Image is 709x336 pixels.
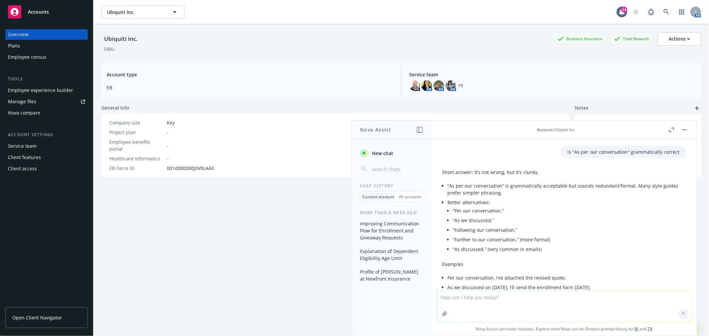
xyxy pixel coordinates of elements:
div: : Ubiquiti Inc. [537,127,575,132]
div: 14 [621,7,627,13]
div: Ubiquiti Inc. [101,35,140,43]
div: Tools [5,76,88,82]
h1: Nova Assist [360,126,391,133]
span: Account type [107,71,393,78]
div: Chat History [352,183,431,189]
a: Switch app [675,5,688,19]
a: Manage files [5,96,88,107]
div: DBA: - [104,45,116,52]
p: Examples [442,261,686,268]
button: Profile of [PERSON_NAME] at Newfront Insurance [357,266,426,284]
li: Per our conversation, I’ve attached the revised quote. [447,273,686,283]
a: Overview [5,29,88,40]
p: All accounts [399,194,421,200]
a: Search [660,5,673,19]
div: Total Rewards [611,35,652,43]
div: Healthcare Informatics [109,155,164,162]
li: “Following our conversation,” [453,225,686,235]
span: EB [107,84,393,91]
div: Overview [8,29,29,40]
button: Explanation of Dependent Eligibility Age Limit [357,246,426,264]
span: Ubiquiti Inc. [107,9,165,16]
a: +1 [459,84,463,88]
button: Ubiquiti Inc. [101,5,184,19]
a: Accounts [5,3,88,21]
div: Nova compare [8,108,40,118]
img: photo [410,80,420,91]
span: Service team [410,71,696,78]
div: Employee experience builder [8,85,73,96]
p: is "As per our conversation" grammatically correct [567,148,679,155]
span: Open Client Navigator [12,314,62,321]
div: Company size [109,119,164,126]
div: EB Force ID [109,165,164,172]
li: Better alternatives: [447,198,686,255]
div: Actions [669,33,690,45]
button: Actions [658,32,701,45]
li: “Per our conversation,” [453,206,686,215]
a: Service team [5,141,88,151]
div: Client features [8,152,41,163]
div: Account settings [5,131,88,138]
div: Employee benefits portal [109,138,164,152]
a: Report a Bug [645,5,658,19]
input: Search chats [371,164,423,174]
li: “Further to our conversation,” (more formal) [453,235,686,244]
span: New chat [371,150,393,157]
div: Employee census [8,52,47,62]
a: Nova compare [5,108,88,118]
a: add [693,104,701,112]
span: Nova Assist can make mistakes. Explore what Nova can do: Browse prompt library for and [434,322,694,336]
span: Account [537,127,553,132]
li: As we discussed on [DATE], I’ll send the enrollment form [DATE]. [447,283,686,292]
li: “As discussed,” (very common in emails) [453,244,686,254]
a: Client features [5,152,88,163]
span: - [167,142,169,149]
div: Project plan [109,129,164,136]
button: Improving Communication Flow for Enrollment and Giveaway Requests [357,218,426,243]
li: “As per our conversation” is grammatically acceptable but sounds redundant/formal. Many style gui... [447,181,686,198]
img: photo [421,80,432,91]
button: New chat [357,147,426,159]
a: Employee census [5,52,88,62]
img: photo [445,80,456,91]
li: “As we discussed,” [453,215,686,225]
a: Plans [5,41,88,51]
div: Service team [8,141,37,151]
p: Short answer: It’s not wrong, but it’s clunky. [442,169,686,176]
span: General info [101,104,129,111]
span: 001d000000JXV0LAAX [167,165,214,172]
p: Current account [362,194,394,200]
a: BI [635,326,639,332]
div: Client access [8,163,37,174]
a: Employee experience builder [5,85,88,96]
span: - [167,129,169,136]
a: Client access [5,163,88,174]
img: photo [433,80,444,91]
div: Manage files [8,96,36,107]
span: Notes [575,104,588,112]
a: Start snowing [629,5,643,19]
span: Key [167,119,175,126]
div: Business Insurance [554,35,606,43]
div: More than a week ago [352,210,431,215]
span: Accounts [28,9,49,15]
div: Plans [8,41,20,51]
span: - [167,155,169,162]
a: TR [648,326,652,332]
